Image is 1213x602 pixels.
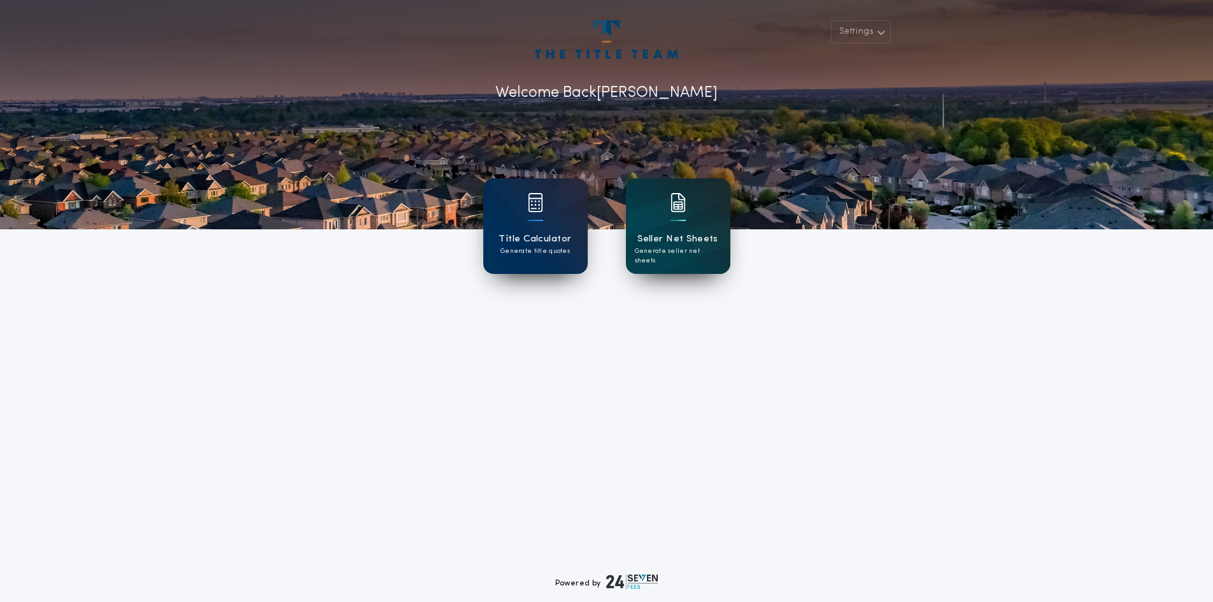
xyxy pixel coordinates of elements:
[635,247,721,266] p: Generate seller net sheets
[495,82,718,104] p: Welcome Back [PERSON_NAME]
[670,193,686,212] img: card icon
[606,574,658,589] img: logo
[499,232,571,247] h1: Title Calculator
[637,232,718,247] h1: Seller Net Sheets
[626,178,730,274] a: card iconSeller Net SheetsGenerate seller net sheets
[831,20,891,43] button: Settings
[555,574,658,589] div: Powered by
[483,178,588,274] a: card iconTitle CalculatorGenerate title quotes
[528,193,543,212] img: card icon
[500,247,570,256] p: Generate title quotes
[535,20,677,59] img: account-logo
